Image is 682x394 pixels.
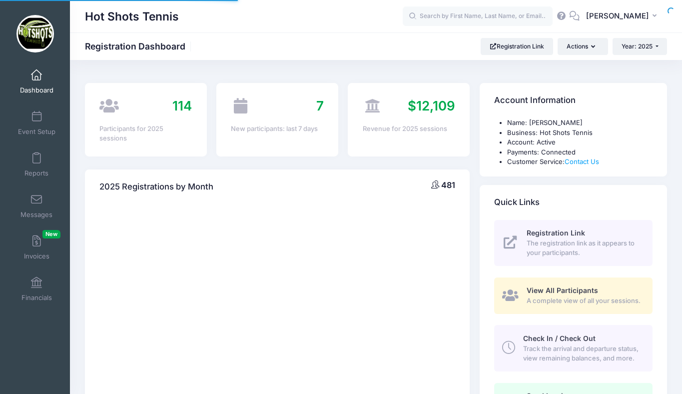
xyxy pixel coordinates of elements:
span: Invoices [24,252,49,260]
span: Registration Link [527,228,585,237]
span: $12,109 [408,98,455,113]
button: Actions [558,38,608,55]
a: Contact Us [565,157,599,165]
li: Name: [PERSON_NAME] [507,118,653,128]
h4: Quick Links [494,188,540,216]
span: [PERSON_NAME] [586,10,649,21]
li: Business: Hot Shots Tennis [507,128,653,138]
a: Event Setup [13,105,60,140]
li: Account: Active [507,137,653,147]
span: The registration link as it appears to your participants. [527,238,641,258]
h1: Hot Shots Tennis [85,5,179,28]
span: Reports [24,169,48,177]
span: Dashboard [20,86,53,94]
span: 481 [441,180,455,190]
span: Event Setup [18,127,55,136]
span: 114 [172,98,192,113]
a: Check In / Check Out Track the arrival and departure status, view remaining balances, and more. [494,325,653,371]
img: Hot Shots Tennis [16,15,54,52]
a: Reports [13,147,60,182]
div: Participants for 2025 sessions [99,124,192,143]
a: Financials [13,271,60,306]
li: Payments: Connected [507,147,653,157]
span: View All Participants [527,286,598,294]
h1: Registration Dashboard [85,41,194,51]
span: Financials [21,293,52,302]
button: [PERSON_NAME] [580,5,667,28]
li: Customer Service: [507,157,653,167]
span: Messages [20,210,52,219]
h4: 2025 Registrations by Month [99,172,213,201]
span: Check In / Check Out [523,334,596,342]
span: 7 [316,98,324,113]
a: Messages [13,188,60,223]
a: Registration Link The registration link as it appears to your participants. [494,220,653,266]
a: Registration Link [481,38,553,55]
a: InvoicesNew [13,230,60,265]
div: New participants: last 7 days [231,124,323,134]
span: New [42,230,60,238]
a: View All Participants A complete view of all your sessions. [494,277,653,314]
a: Dashboard [13,64,60,99]
div: Revenue for 2025 sessions [363,124,455,134]
input: Search by First Name, Last Name, or Email... [403,6,553,26]
span: A complete view of all your sessions. [527,296,641,306]
span: Year: 2025 [622,42,653,50]
span: Track the arrival and departure status, view remaining balances, and more. [523,344,641,363]
h4: Account Information [494,86,576,115]
button: Year: 2025 [613,38,667,55]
